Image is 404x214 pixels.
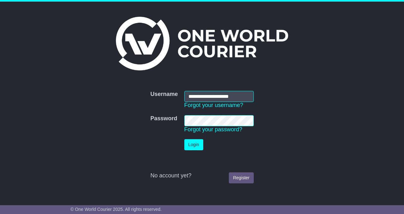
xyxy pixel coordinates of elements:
[116,17,288,70] img: One World
[184,126,242,133] a: Forgot your password?
[150,115,177,122] label: Password
[184,102,243,108] a: Forgot your username?
[184,139,203,150] button: Login
[150,172,253,179] div: No account yet?
[229,172,253,183] a: Register
[150,91,178,98] label: Username
[70,207,162,212] span: © One World Courier 2025. All rights reserved.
